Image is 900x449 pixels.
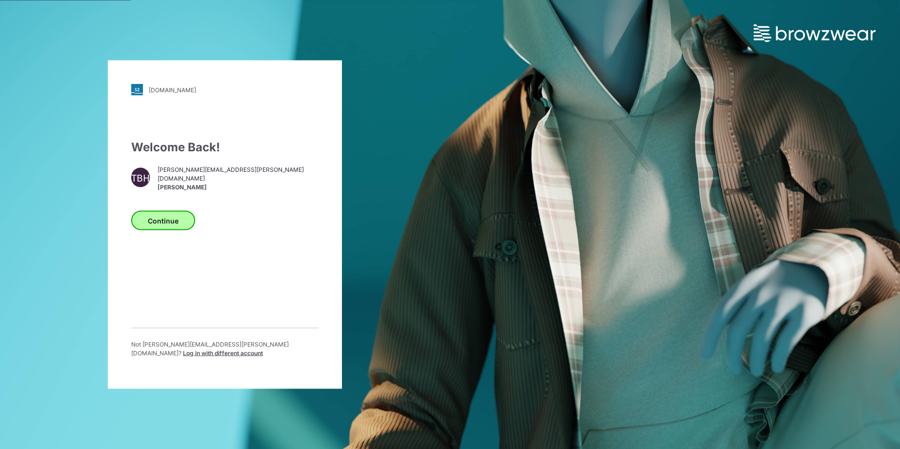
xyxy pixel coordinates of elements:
[754,24,876,42] img: browzwear-logo.e42bd6dac1945053ebaf764b6aa21510.svg
[131,84,319,96] a: [DOMAIN_NAME]
[131,340,319,358] p: Not [PERSON_NAME][EMAIL_ADDRESS][PERSON_NAME][DOMAIN_NAME] ?
[158,165,319,183] span: [PERSON_NAME][EMAIL_ADDRESS][PERSON_NAME][DOMAIN_NAME]
[131,168,150,187] div: TBH
[183,349,263,357] span: Log in with different account
[131,139,319,156] div: Welcome Back!
[149,86,196,93] div: [DOMAIN_NAME]
[131,211,195,230] button: Continue
[131,84,143,96] img: stylezone-logo.562084cfcfab977791bfbf7441f1a819.svg
[158,183,319,191] span: [PERSON_NAME]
